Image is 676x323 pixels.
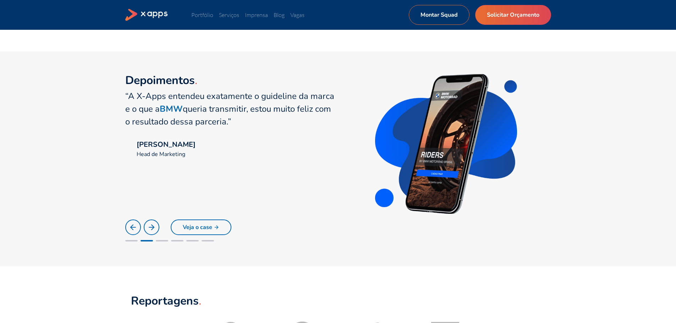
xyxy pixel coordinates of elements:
a: Blog [274,11,285,18]
a: Serviços [219,11,239,18]
strong: Depoimentos [125,73,195,88]
a: Vagas [290,11,304,18]
a: Veja o case [171,219,231,235]
a: Montar Squad [409,5,469,25]
div: Head de Marketing [137,150,196,158]
q: “A X-Apps entendeu exatamente o guideline da marca e o que a queria transmitir, estou muito feliz... [125,90,334,127]
strong: BMW [160,103,183,115]
a: Portfólio [191,11,213,18]
a: Reportagens [131,295,201,310]
strong: Reportagens [131,293,199,308]
div: [PERSON_NAME] [137,139,196,150]
a: Solicitar Orçamento [475,5,551,25]
a: Imprensa [245,11,268,18]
